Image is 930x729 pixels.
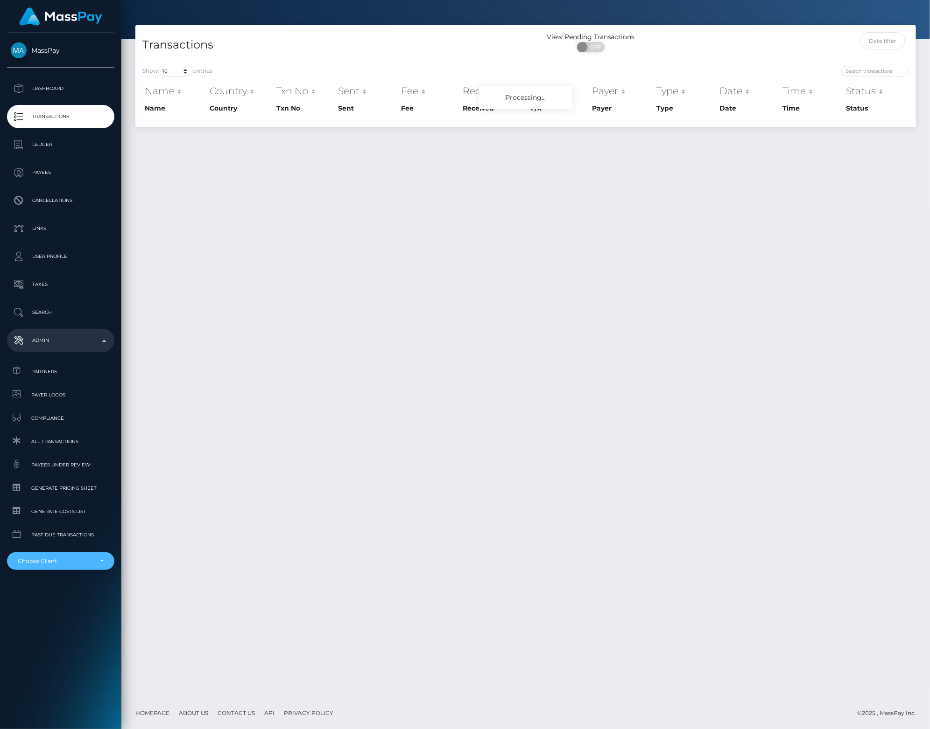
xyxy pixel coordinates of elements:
a: Partners [7,361,114,382]
span: Payer Logos [11,389,111,400]
span: Generate Pricing Sheet [11,483,111,493]
th: Country [207,82,274,100]
a: Transactions [7,105,114,128]
span: Compliance [11,413,111,424]
span: Payees under Review [11,459,111,470]
th: Payer [590,101,654,116]
select: Showentries [158,66,193,76]
a: Payer Logos [7,385,114,405]
p: Dashboard [11,82,111,96]
th: Payer [590,82,654,100]
span: Past Due Transactions [11,529,111,540]
a: Payees [7,161,114,184]
p: Ledger [11,138,111,152]
a: Past Due Transactions [7,525,114,545]
a: Compliance [7,408,114,428]
div: Processing... [479,86,572,109]
a: API [261,706,278,720]
p: Search [11,305,111,319]
div: © 2025 , MassPay Inc. [857,708,923,718]
a: About Us [175,706,212,720]
p: Admin [11,333,111,347]
a: All Transactions [7,431,114,451]
th: Time [781,101,844,116]
th: Received [461,82,529,100]
a: Payees under Review [7,455,114,475]
p: Cancellations [11,194,111,208]
a: Contact Us [214,706,259,720]
th: Txn No [274,101,336,116]
p: User Profile [11,250,111,264]
p: Payees [11,166,111,180]
a: Privacy Policy [280,706,337,720]
button: Choose Client [7,552,114,570]
th: Date [717,101,781,116]
p: Taxes [11,278,111,292]
th: Sent [336,82,399,100]
a: Taxes [7,273,114,296]
img: MassPay Logo [19,7,102,26]
th: Sent [336,101,399,116]
th: F/X [528,82,590,100]
th: Time [781,82,844,100]
span: All Transactions [11,436,111,447]
h4: Transactions [142,37,519,53]
div: Choose Client [18,557,93,565]
a: Links [7,217,114,240]
th: Type [654,101,717,116]
th: Status [844,82,909,100]
span: Generate Costs List [11,506,111,517]
th: Status [844,101,909,116]
a: Homepage [132,706,173,720]
th: Type [654,82,717,100]
th: Country [207,101,274,116]
a: Dashboard [7,77,114,100]
span: Partners [11,366,111,377]
a: Cancellations [7,189,114,212]
img: MassPay [11,42,27,58]
input: Date filter [860,32,905,49]
input: Search transactions [841,66,909,76]
th: Fee [399,82,461,100]
th: Received [461,101,529,116]
p: Transactions [11,110,111,124]
a: Ledger [7,133,114,156]
span: OFF [582,42,606,52]
p: Links [11,222,111,236]
th: Fee [399,101,461,116]
label: Show entries [142,66,212,76]
th: Name [142,82,207,100]
th: Date [717,82,781,100]
th: Name [142,101,207,116]
div: View Pending Transactions [526,32,656,42]
a: Search [7,301,114,324]
a: Generate Pricing Sheet [7,478,114,498]
a: User Profile [7,245,114,268]
span: MassPay [7,46,114,55]
th: Txn No [274,82,336,100]
a: Generate Costs List [7,501,114,521]
a: Admin [7,329,114,352]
